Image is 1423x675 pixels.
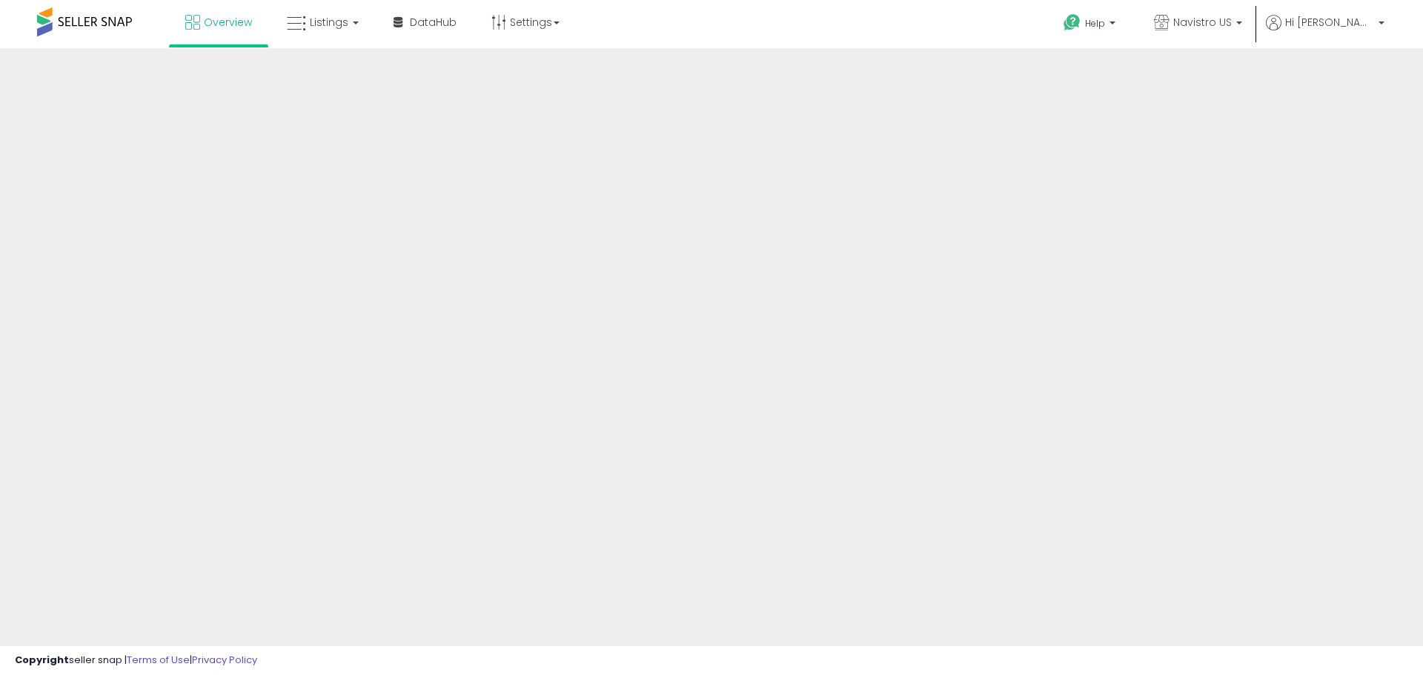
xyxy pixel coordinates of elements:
[15,654,257,668] div: seller snap | |
[1052,2,1130,48] a: Help
[1173,15,1232,30] span: Navistro US
[1063,13,1081,32] i: Get Help
[127,653,190,667] a: Terms of Use
[15,653,69,667] strong: Copyright
[192,653,257,667] a: Privacy Policy
[310,15,348,30] span: Listings
[1285,15,1374,30] span: Hi [PERSON_NAME]
[410,15,457,30] span: DataHub
[1266,15,1384,48] a: Hi [PERSON_NAME]
[1085,17,1105,30] span: Help
[204,15,252,30] span: Overview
